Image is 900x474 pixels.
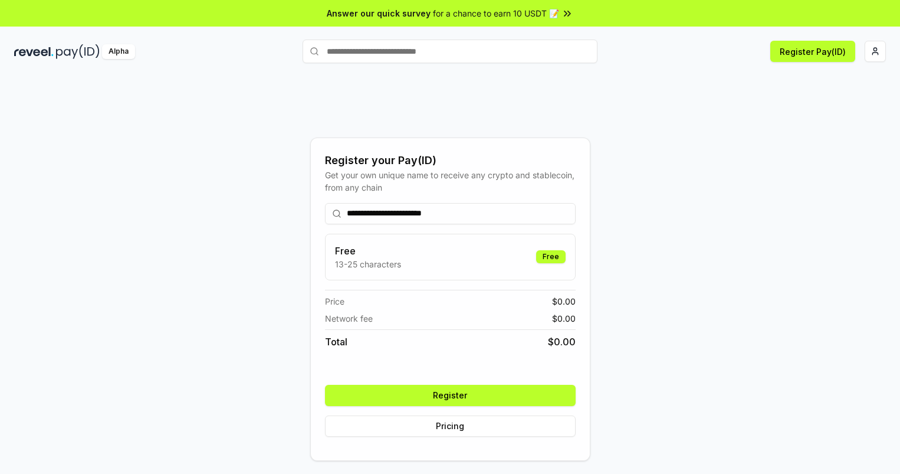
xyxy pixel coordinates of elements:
[325,312,373,325] span: Network fee
[770,41,855,62] button: Register Pay(ID)
[325,152,576,169] div: Register your Pay(ID)
[325,295,344,308] span: Price
[335,244,401,258] h3: Free
[325,385,576,406] button: Register
[325,416,576,437] button: Pricing
[325,169,576,194] div: Get your own unique name to receive any crypto and stablecoin, from any chain
[102,44,135,59] div: Alpha
[552,312,576,325] span: $ 0.00
[327,7,431,19] span: Answer our quick survey
[56,44,100,59] img: pay_id
[552,295,576,308] span: $ 0.00
[335,258,401,270] p: 13-25 characters
[433,7,559,19] span: for a chance to earn 10 USDT 📝
[14,44,54,59] img: reveel_dark
[536,250,566,263] div: Free
[548,335,576,349] span: $ 0.00
[325,335,347,349] span: Total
